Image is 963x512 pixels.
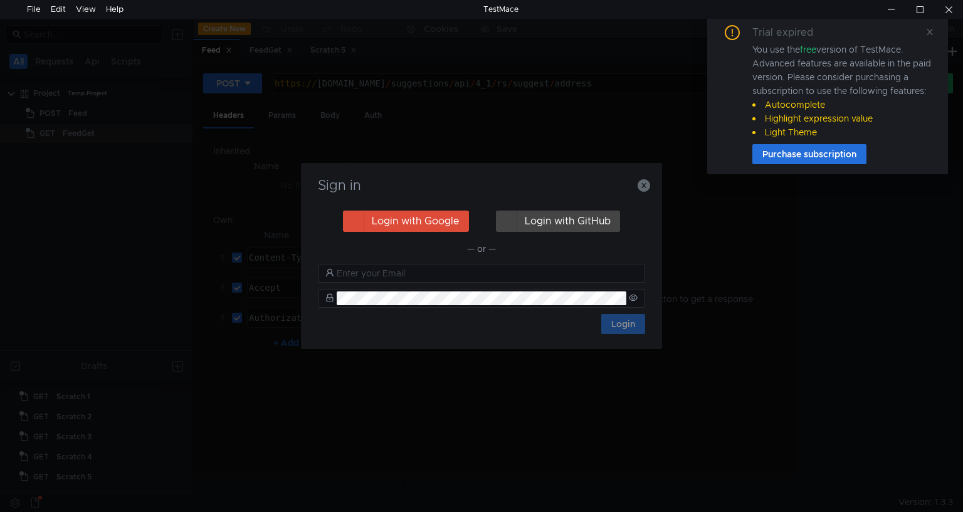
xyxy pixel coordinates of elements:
[800,44,816,55] span: free
[752,144,866,164] button: Purchase subscription
[496,211,620,232] button: Login with GitHub
[752,98,933,112] li: Autocomplete
[343,211,469,232] button: Login with Google
[316,178,647,193] h3: Sign in
[318,241,645,256] div: — or —
[337,266,638,280] input: Enter your Email
[752,112,933,125] li: Highlight expression value
[752,25,828,40] div: Trial expired
[752,43,933,139] div: You use the version of TestMace. Advanced features are available in the paid version. Please cons...
[752,125,933,139] li: Light Theme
